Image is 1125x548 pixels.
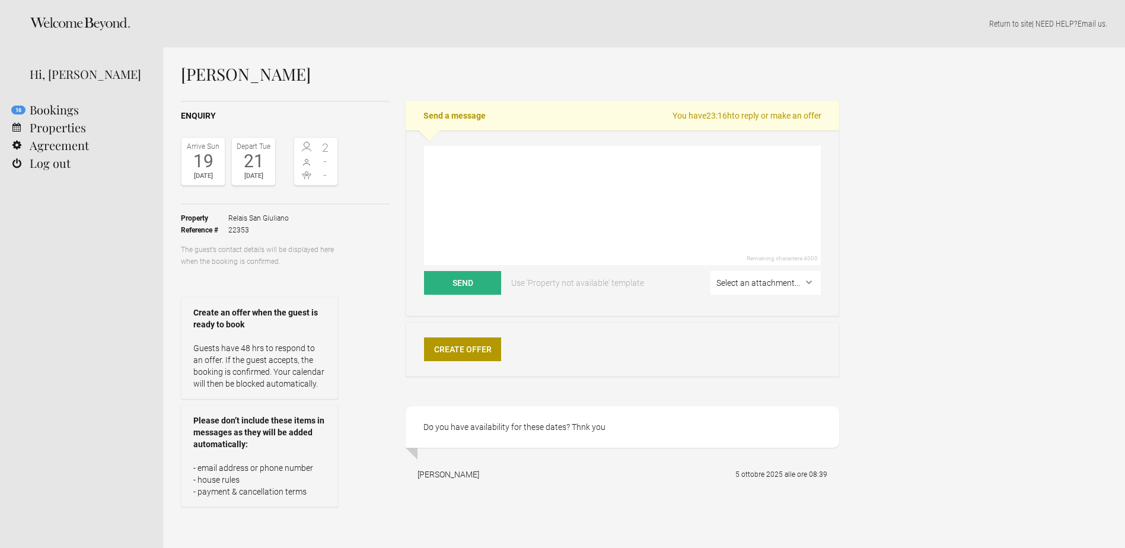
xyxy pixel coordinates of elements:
[316,142,335,154] span: 2
[193,307,326,330] strong: Create an offer when the guest is ready to book
[424,271,501,295] button: Send
[1078,19,1105,28] a: Email us
[181,244,338,267] p: The guest’s contact details will be displayed here when the booking is confirmed.
[184,141,222,152] div: Arrive Sun
[235,152,272,170] div: 21
[181,65,839,83] h1: [PERSON_NAME]
[503,271,652,295] a: Use 'Property not available' template
[316,169,335,181] span: -
[30,65,145,83] div: Hi, [PERSON_NAME]
[406,406,839,448] div: Do you have availability for these dates? Thnk you
[181,18,1107,30] p: | NEED HELP? .
[406,101,839,130] h2: Send a message
[735,470,827,479] flynt-date-display: 5 ottobre 2025 alle ore 08:39
[181,224,228,236] strong: Reference #
[235,170,272,182] div: [DATE]
[193,415,326,450] strong: Please don’t include these items in messages as they will be added automatically:
[181,212,228,224] strong: Property
[706,111,732,120] flynt-countdown: 23:16h
[228,212,289,224] span: Relais San Giuliano
[193,342,326,390] p: Guests have 48 hrs to respond to an offer. If the guest accepts, the booking is confirmed. Your c...
[424,337,501,361] a: Create Offer
[673,110,821,122] span: You have to reply or make an offer
[228,224,289,236] span: 22353
[418,469,479,480] div: [PERSON_NAME]
[316,155,335,167] span: -
[184,170,222,182] div: [DATE]
[11,106,26,114] flynt-notification-badge: 16
[184,152,222,170] div: 19
[181,110,390,122] h2: Enquiry
[193,462,326,498] p: - email address or phone number - house rules - payment & cancellation terms
[235,141,272,152] div: Depart Tue
[989,19,1032,28] a: Return to site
